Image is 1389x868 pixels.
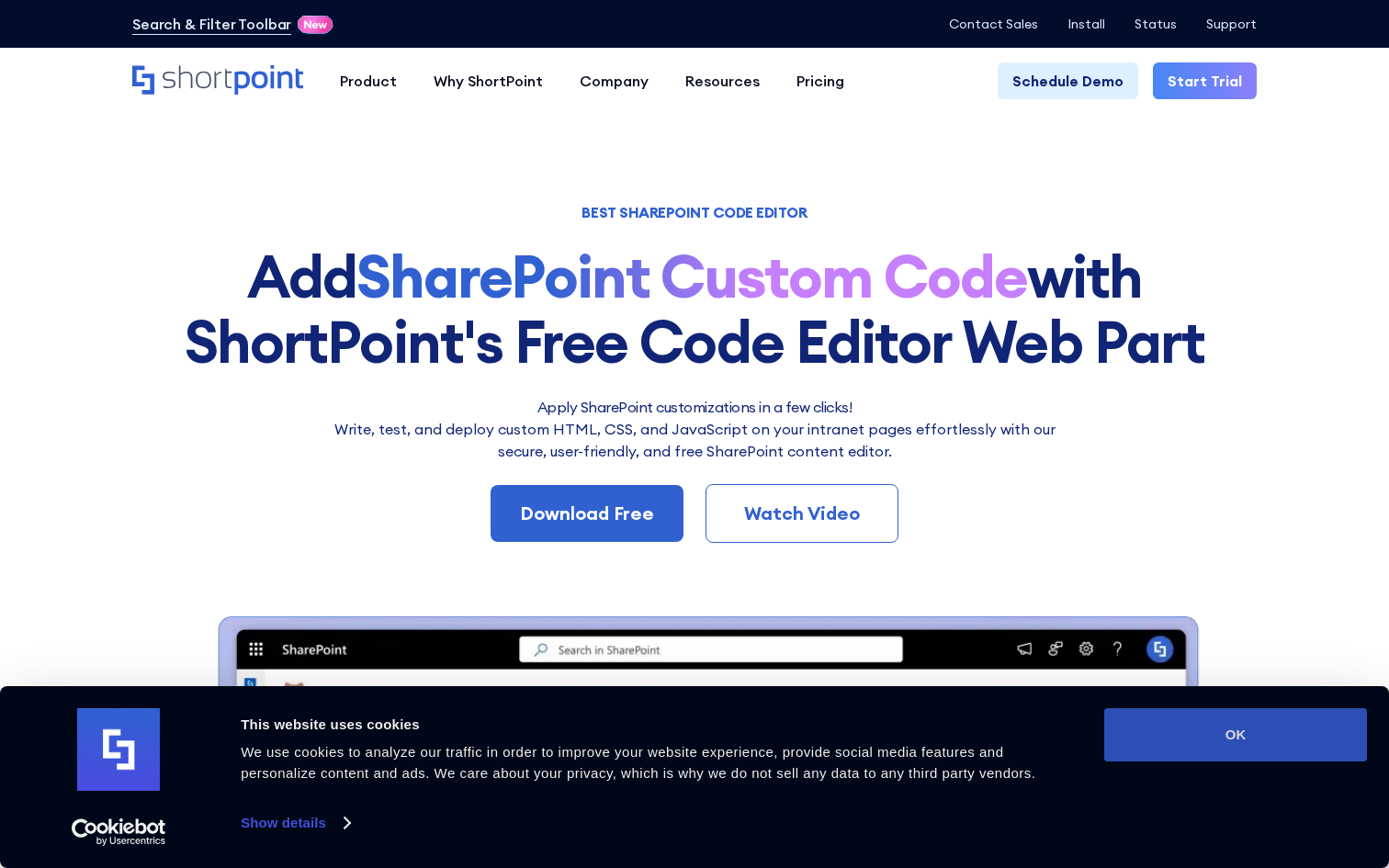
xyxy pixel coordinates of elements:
[322,396,1067,418] h2: Apply SharePoint customizations in a few clicks!
[132,244,1257,374] h1: Add with ShortPoint's Free Code Editor Web Part
[667,62,778,99] a: Resources
[241,714,1063,736] div: This website uses cookies
[1206,17,1257,31] a: Support
[685,70,760,92] div: Resources
[241,809,349,837] a: Show details
[580,70,649,92] div: Company
[415,62,561,99] a: Why ShortPoint
[132,206,1257,219] h1: BEST SHAREPOINT CODE EDITOR
[491,485,683,542] a: Download Free
[520,500,654,527] div: Download Free
[1067,17,1105,31] a: Install
[796,70,844,92] div: Pricing
[322,62,415,99] a: Product
[132,65,303,96] a: Home
[998,62,1138,99] a: Schedule Demo
[1153,62,1257,99] a: Start Trial
[77,708,160,791] img: logo
[340,70,397,92] div: Product
[322,418,1067,462] p: Write, test, and deploy custom HTML, CSS, and JavaScript on your intranet pages effortlessly wi﻿t...
[949,17,1038,31] a: Contact Sales
[132,13,291,35] a: Search & Filter Toolbar
[1104,708,1367,761] button: OK
[706,484,898,543] a: Watch Video
[39,818,199,846] a: Usercentrics Cookiebot - opens in a new window
[241,744,1035,781] span: We use cookies to analyze our traffic in order to improve your website experience, provide social...
[356,239,1027,313] strong: SharePoint Custom Code
[434,70,543,92] div: Why ShortPoint
[1135,17,1177,31] a: Status
[778,62,863,99] a: Pricing
[736,500,868,527] div: Watch Video
[561,62,667,99] a: Company
[1058,655,1389,868] iframe: Chat Widget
